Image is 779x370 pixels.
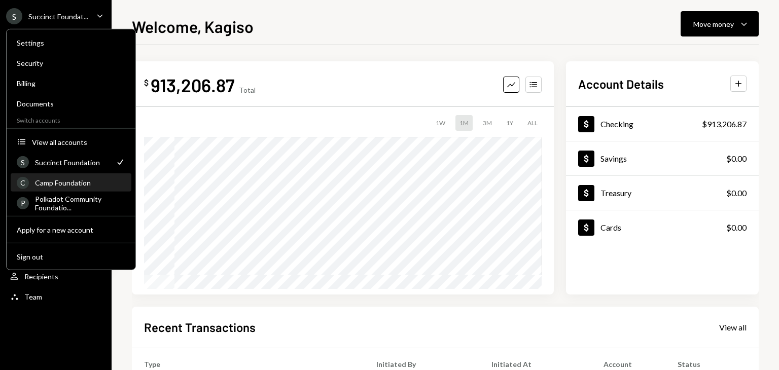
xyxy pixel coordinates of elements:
[144,319,256,336] h2: Recent Transactions
[239,86,256,94] div: Total
[17,225,125,234] div: Apply for a new account
[17,99,125,108] div: Documents
[566,210,759,244] a: Cards$0.00
[719,321,747,332] a: View all
[523,115,542,131] div: ALL
[566,141,759,175] a: Savings$0.00
[28,12,88,21] div: Succinct Foundat...
[726,221,747,234] div: $0.00
[11,173,131,192] a: CCamp Foundation
[726,153,747,165] div: $0.00
[35,194,125,211] div: Polkadot Community Foundatio...
[17,59,125,67] div: Security
[600,223,621,232] div: Cards
[693,19,734,29] div: Move money
[6,287,105,306] a: Team
[32,137,125,146] div: View all accounts
[17,197,29,209] div: P
[17,156,29,168] div: S
[11,74,131,92] a: Billing
[455,115,473,131] div: 1M
[35,178,125,187] div: Camp Foundation
[24,292,42,301] div: Team
[702,118,747,130] div: $913,206.87
[566,176,759,210] a: Treasury$0.00
[11,133,131,152] button: View all accounts
[432,115,449,131] div: 1W
[479,115,496,131] div: 3M
[17,79,125,88] div: Billing
[6,267,105,285] a: Recipients
[11,54,131,72] a: Security
[6,8,22,24] div: S
[11,248,131,266] button: Sign out
[132,16,254,36] h1: Welcome, Kagiso
[7,115,135,124] div: Switch accounts
[726,187,747,199] div: $0.00
[502,115,517,131] div: 1Y
[11,33,131,52] a: Settings
[578,76,664,92] h2: Account Details
[35,158,109,166] div: Succinct Foundation
[566,107,759,141] a: Checking$913,206.87
[11,94,131,113] a: Documents
[24,272,58,281] div: Recipients
[719,322,747,332] div: View all
[600,188,631,198] div: Treasury
[600,119,633,129] div: Checking
[17,176,29,189] div: C
[17,252,125,261] div: Sign out
[151,73,235,96] div: 913,206.87
[11,221,131,239] button: Apply for a new account
[681,11,759,36] button: Move money
[11,194,131,212] a: PPolkadot Community Foundatio...
[144,78,149,88] div: $
[17,39,125,47] div: Settings
[600,154,627,163] div: Savings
